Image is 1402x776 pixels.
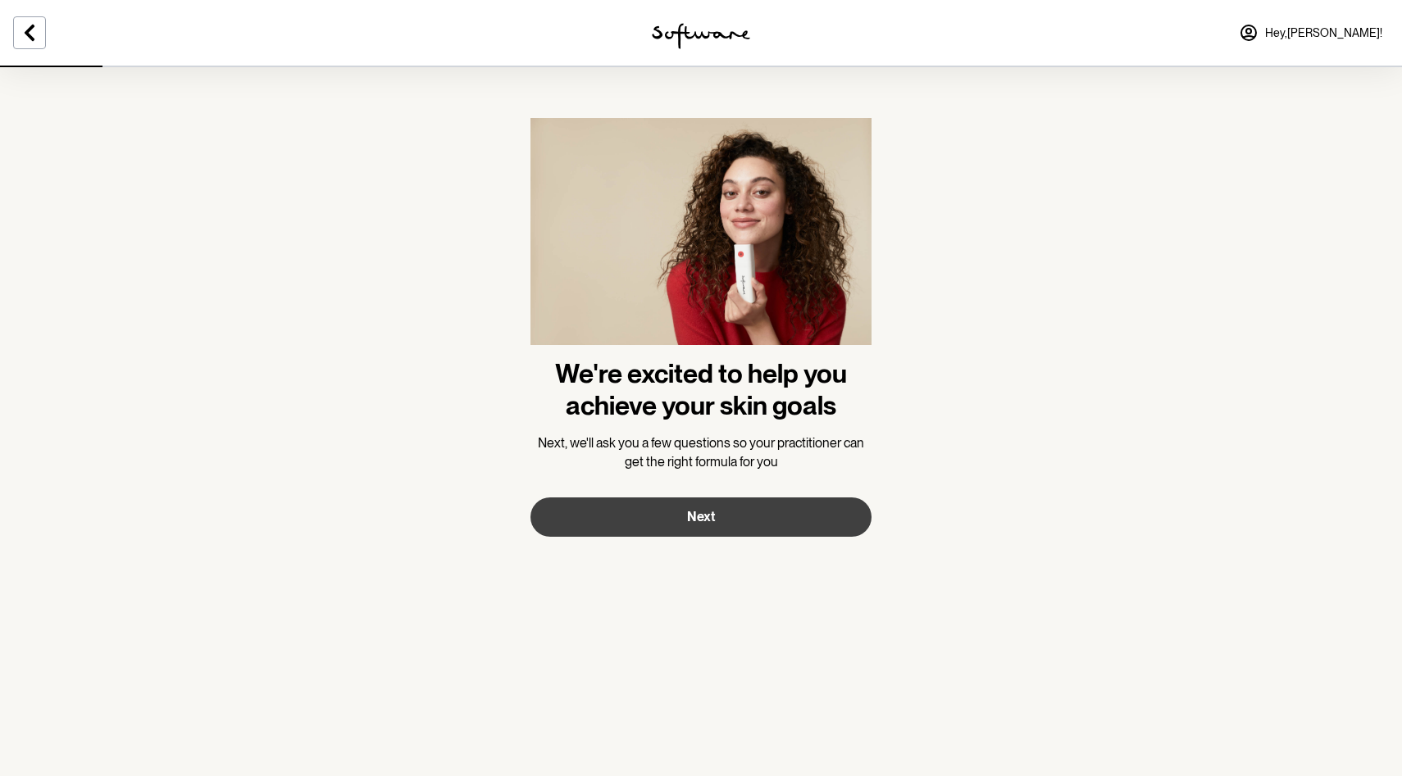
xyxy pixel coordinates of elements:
a: Hey,[PERSON_NAME]! [1229,13,1392,52]
button: Next [530,497,872,537]
span: Hey, [PERSON_NAME] ! [1265,26,1382,40]
img: software logo [652,23,750,49]
span: Next [687,509,715,524]
h1: We're excited to help you achieve your skin goals [530,358,872,421]
img: more information about the product [530,118,872,358]
span: Next, we'll ask you a few questions so your practitioner can get the right formula for you [538,435,864,469]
